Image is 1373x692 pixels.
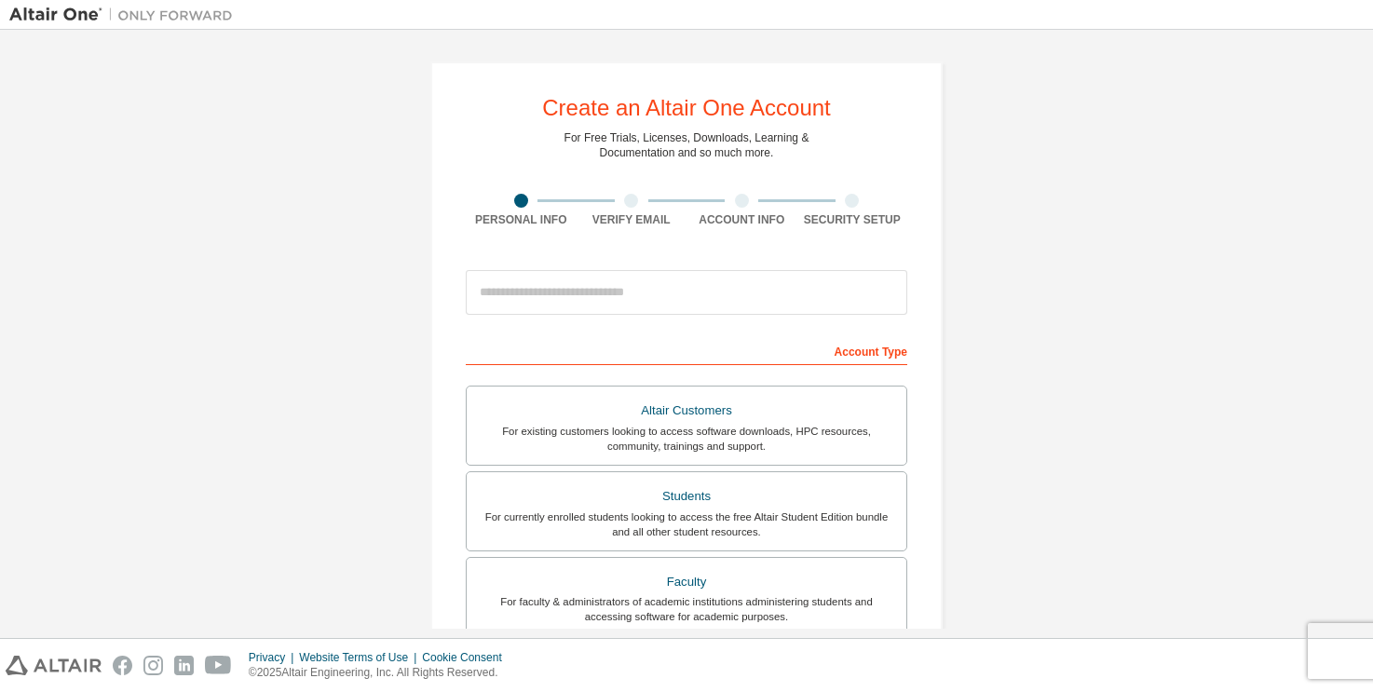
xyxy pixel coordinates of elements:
[249,665,513,681] p: © 2025 Altair Engineering, Inc. All Rights Reserved.
[143,656,163,675] img: instagram.svg
[174,656,194,675] img: linkedin.svg
[466,212,577,227] div: Personal Info
[249,650,299,665] div: Privacy
[478,569,895,595] div: Faculty
[466,335,907,365] div: Account Type
[299,650,422,665] div: Website Terms of Use
[478,594,895,624] div: For faculty & administrators of academic institutions administering students and accessing softwa...
[422,650,512,665] div: Cookie Consent
[577,212,687,227] div: Verify Email
[478,509,895,539] div: For currently enrolled students looking to access the free Altair Student Edition bundle and all ...
[6,656,102,675] img: altair_logo.svg
[113,656,132,675] img: facebook.svg
[9,6,242,24] img: Altair One
[797,212,908,227] div: Security Setup
[686,212,797,227] div: Account Info
[542,97,831,119] div: Create an Altair One Account
[564,130,809,160] div: For Free Trials, Licenses, Downloads, Learning & Documentation and so much more.
[478,398,895,424] div: Altair Customers
[478,424,895,454] div: For existing customers looking to access software downloads, HPC resources, community, trainings ...
[205,656,232,675] img: youtube.svg
[478,483,895,509] div: Students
